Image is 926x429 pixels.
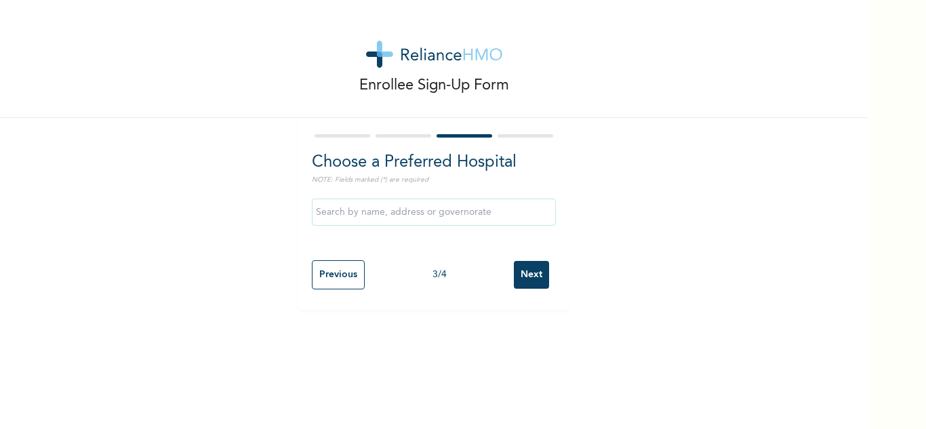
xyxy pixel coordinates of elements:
[312,150,556,175] h2: Choose a Preferred Hospital
[366,41,502,68] img: logo
[365,268,514,282] div: 3 / 4
[312,175,556,185] p: NOTE: Fields marked (*) are required
[312,260,365,289] input: Previous
[514,261,549,289] input: Next
[359,75,509,97] p: Enrollee Sign-Up Form
[312,199,556,226] input: Search by name, address or governorate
